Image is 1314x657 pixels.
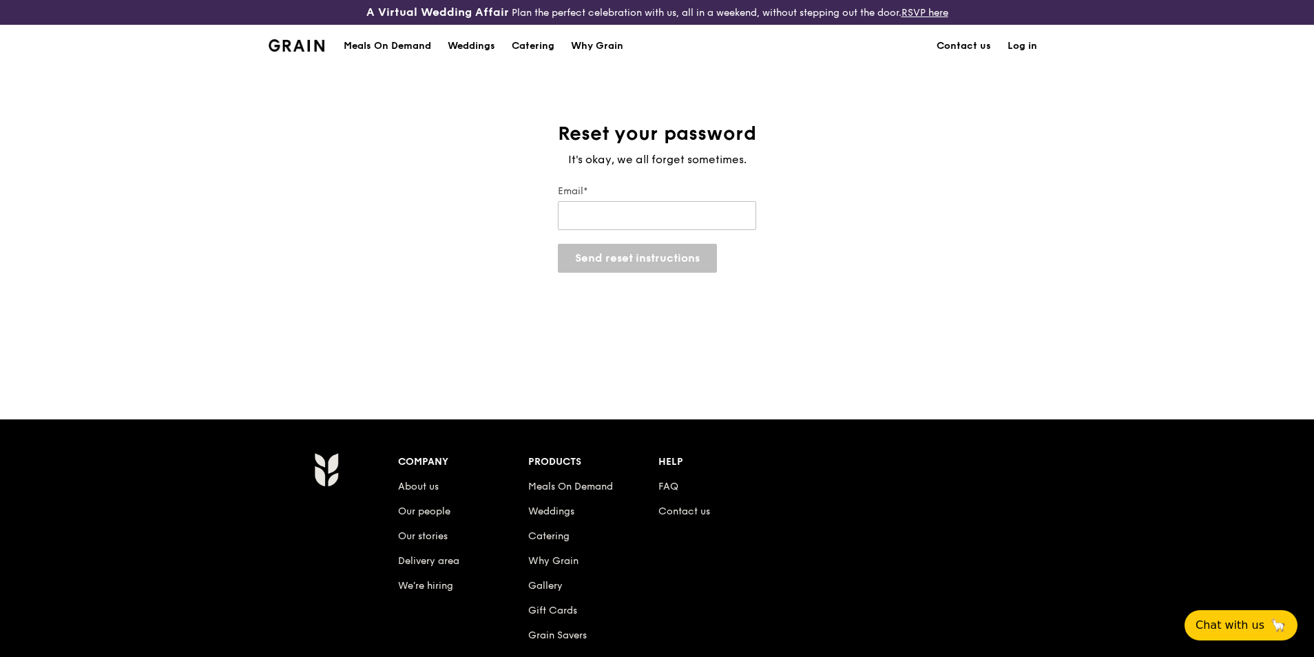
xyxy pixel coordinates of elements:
[999,25,1045,67] a: Log in
[398,505,450,517] a: Our people
[658,452,789,472] div: Help
[314,452,338,487] img: Grain
[528,605,577,616] a: Gift Cards
[366,6,509,19] h3: A Virtual Wedding Affair
[568,153,747,166] span: It's okay, we all forget sometimes.
[398,555,459,567] a: Delivery area
[448,25,495,67] div: Weddings
[398,530,448,542] a: Our stories
[658,481,678,492] a: FAQ
[1270,617,1286,634] span: 🦙
[503,25,563,67] a: Catering
[528,629,587,641] a: Grain Savers
[528,481,613,492] a: Meals On Demand
[528,555,578,567] a: Why Grain
[398,580,453,592] a: We’re hiring
[398,481,439,492] a: About us
[260,6,1054,19] div: Plan the perfect celebration with us, all in a weekend, without stepping out the door.
[558,185,756,198] label: Email*
[439,25,503,67] a: Weddings
[269,24,324,65] a: GrainGrain
[563,25,632,67] a: Why Grain
[901,7,948,19] a: RSVP here
[571,25,623,67] div: Why Grain
[1185,610,1297,640] button: Chat with us🦙
[558,244,717,273] button: Send reset instructions
[528,505,574,517] a: Weddings
[547,121,767,146] h1: Reset your password
[658,505,710,517] a: Contact us
[344,25,431,67] div: Meals On Demand
[512,25,554,67] div: Catering
[928,25,999,67] a: Contact us
[528,452,658,472] div: Products
[528,580,563,592] a: Gallery
[528,530,570,542] a: Catering
[269,39,324,52] img: Grain
[398,452,528,472] div: Company
[1196,617,1264,634] span: Chat with us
